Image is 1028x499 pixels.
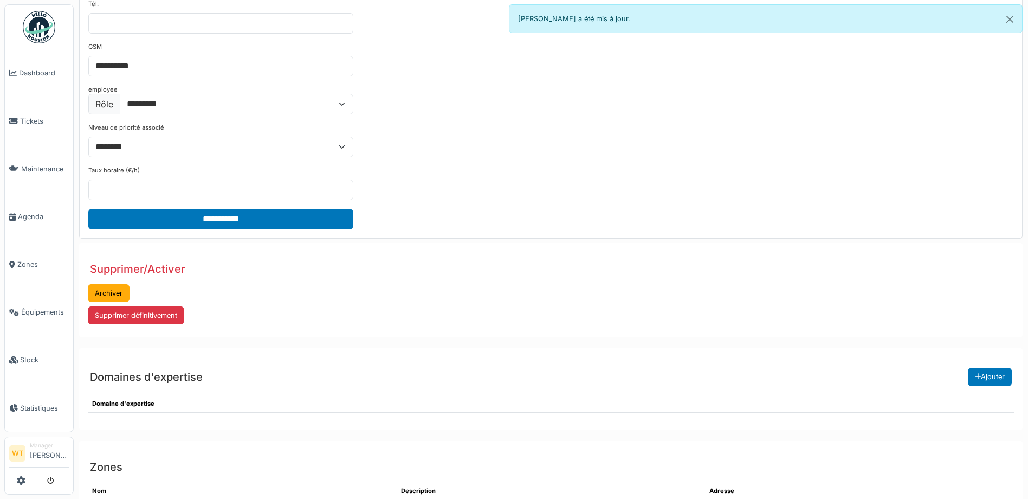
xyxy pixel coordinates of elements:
span: Agenda [18,212,69,222]
label: Niveau de priorité associé [88,123,164,132]
span: Statistiques [20,403,69,413]
h3: Zones [90,460,122,474]
span: Stock [20,355,69,365]
label: Rôle [88,94,120,114]
a: Maintenance [5,145,73,193]
img: Badge_color-CXgf-gQk.svg [23,11,55,43]
li: WT [9,445,25,462]
button: Supprimer définitivement [88,306,184,324]
a: Zones [5,241,73,289]
a: Équipements [5,289,73,336]
a: Stock [5,336,73,384]
th: Domaine d'expertise [88,395,1014,413]
a: Statistiques [5,384,73,432]
label: GSM [88,42,102,52]
span: Zones [17,259,69,270]
li: [PERSON_NAME] [30,442,69,465]
h3: Supprimer/Activer [90,263,185,276]
a: Dashboard [5,49,73,97]
span: Équipements [21,307,69,317]
div: Manager [30,442,69,450]
button: Close [998,5,1022,34]
label: Taux horaire (€/h) [88,166,140,175]
span: Maintenance [21,164,69,174]
h3: Domaines d'expertise [90,370,203,383]
button: Ajouter [968,368,1012,386]
span: Dashboard [19,68,69,78]
a: WT Manager[PERSON_NAME] [9,442,69,468]
div: [PERSON_NAME] a été mis à jour. [509,4,1023,33]
a: Tickets [5,97,73,145]
button: Archiver [88,284,130,302]
a: Agenda [5,193,73,240]
span: Tickets [20,116,69,126]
